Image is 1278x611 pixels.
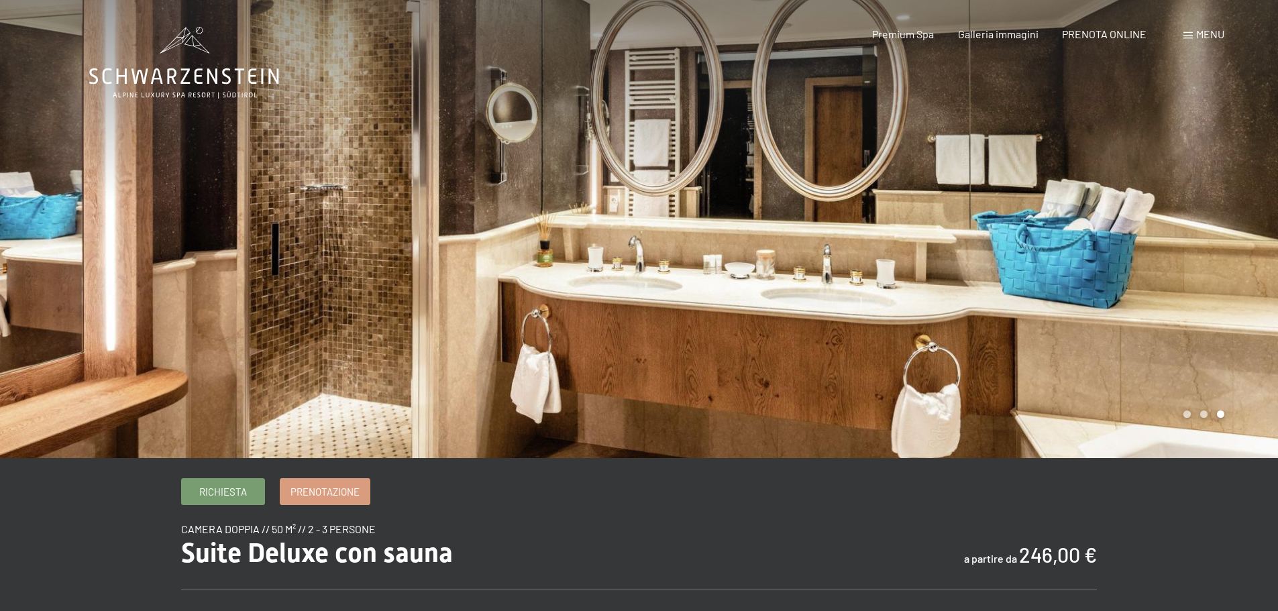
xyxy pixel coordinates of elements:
[181,522,376,535] span: camera doppia // 50 m² // 2 - 3 persone
[280,479,370,504] a: Prenotazione
[964,552,1017,565] span: a partire da
[1019,543,1097,567] b: 246,00 €
[181,537,453,569] span: Suite Deluxe con sauna
[290,485,360,499] span: Prenotazione
[199,485,247,499] span: Richiesta
[872,27,934,40] a: Premium Spa
[182,479,264,504] a: Richiesta
[1062,27,1147,40] a: PRENOTA ONLINE
[1196,27,1224,40] span: Menu
[958,27,1039,40] a: Galleria immagini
